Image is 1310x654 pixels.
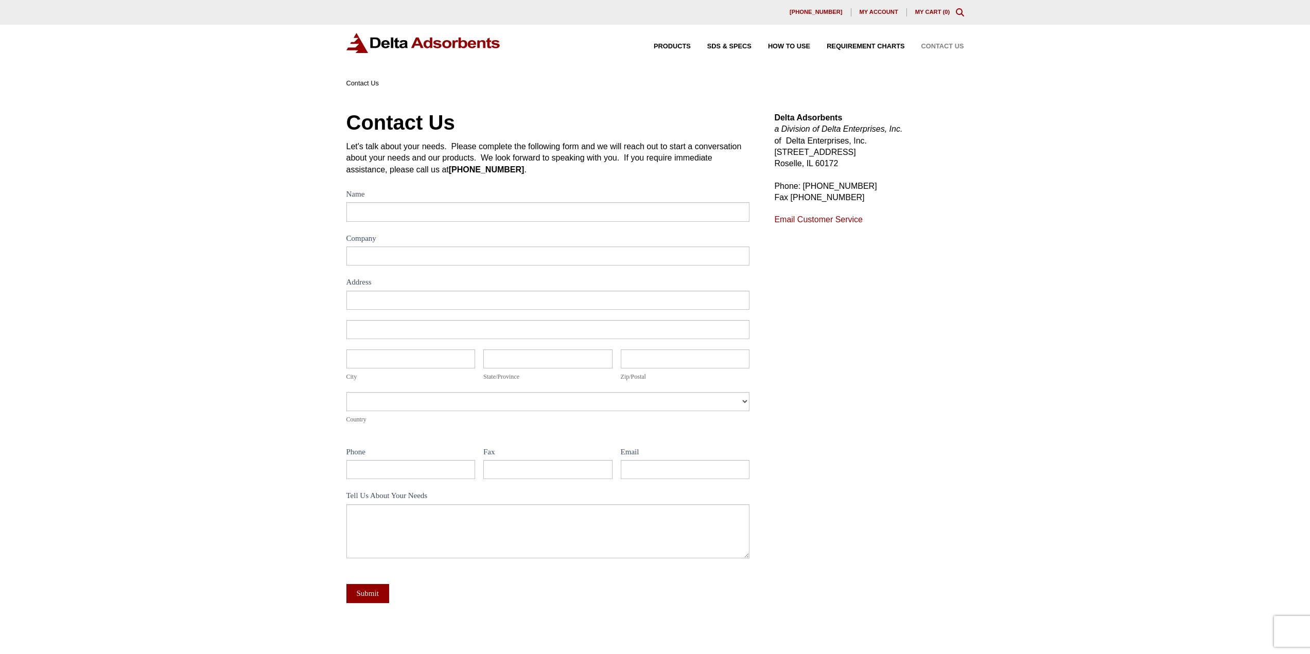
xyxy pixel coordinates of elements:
a: How to Use [752,43,810,50]
a: Products [637,43,691,50]
span: Products [654,43,691,50]
div: Country [346,414,750,425]
em: a Division of Delta Enterprises, Inc. [774,125,902,133]
button: Submit [346,584,389,603]
label: Name [346,188,750,203]
label: Phone [346,446,476,461]
span: Contact Us [346,79,379,87]
span: Contact Us [921,43,964,50]
div: Let's talk about your needs. Please complete the following form and we will reach out to start a ... [346,141,750,175]
label: Email [621,446,750,461]
label: Tell Us About Your Needs [346,489,750,504]
a: Requirement Charts [810,43,904,50]
span: Requirement Charts [827,43,904,50]
label: Company [346,232,750,247]
a: My account [851,8,907,16]
a: Contact Us [905,43,964,50]
a: SDS & SPECS [691,43,752,50]
span: My account [860,9,898,15]
div: Toggle Modal Content [956,8,964,16]
span: [PHONE_NUMBER] [790,9,843,15]
div: Address [346,276,750,291]
h1: Contact Us [346,112,750,133]
p: Phone: [PHONE_NUMBER] Fax [PHONE_NUMBER] [774,181,964,204]
strong: Delta Adsorbents [774,113,842,122]
div: Zip/Postal [621,372,750,382]
a: Email Customer Service [774,215,863,224]
strong: [PHONE_NUMBER] [449,165,525,174]
a: My Cart (0) [915,9,950,15]
span: 0 [945,9,948,15]
img: Delta Adsorbents [346,33,501,53]
span: SDS & SPECS [707,43,752,50]
a: [PHONE_NUMBER] [781,8,851,16]
div: State/Province [483,372,613,382]
span: How to Use [768,43,810,50]
label: Fax [483,446,613,461]
div: City [346,372,476,382]
p: of Delta Enterprises, Inc. [STREET_ADDRESS] Roselle, IL 60172 [774,112,964,170]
